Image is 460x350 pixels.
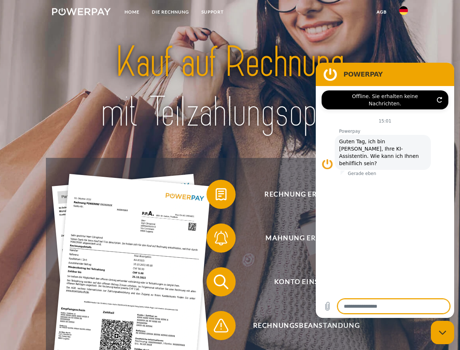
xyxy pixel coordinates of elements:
[195,5,230,19] a: SUPPORT
[207,180,396,209] button: Rechnung erhalten?
[207,311,396,340] button: Rechnungsbeanstandung
[399,6,408,15] img: de
[217,180,396,209] span: Rechnung erhalten?
[52,8,111,15] img: logo-powerpay-white.svg
[146,5,195,19] a: DIE RECHNUNG
[431,321,454,344] iframe: Schaltfläche zum Öffnen des Messaging-Fensters; Konversation läuft
[212,273,230,291] img: qb_search.svg
[207,223,396,253] button: Mahnung erhalten?
[316,63,454,318] iframe: Messaging-Fenster
[217,267,396,296] span: Konto einsehen
[70,35,390,140] img: title-powerpay_de.svg
[217,311,396,340] span: Rechnungsbeanstandung
[370,5,393,19] a: agb
[217,223,396,253] span: Mahnung erhalten?
[212,316,230,335] img: qb_warning.svg
[212,185,230,203] img: qb_bill.svg
[212,229,230,247] img: qb_bell.svg
[118,5,146,19] a: Home
[207,267,396,296] button: Konto einsehen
